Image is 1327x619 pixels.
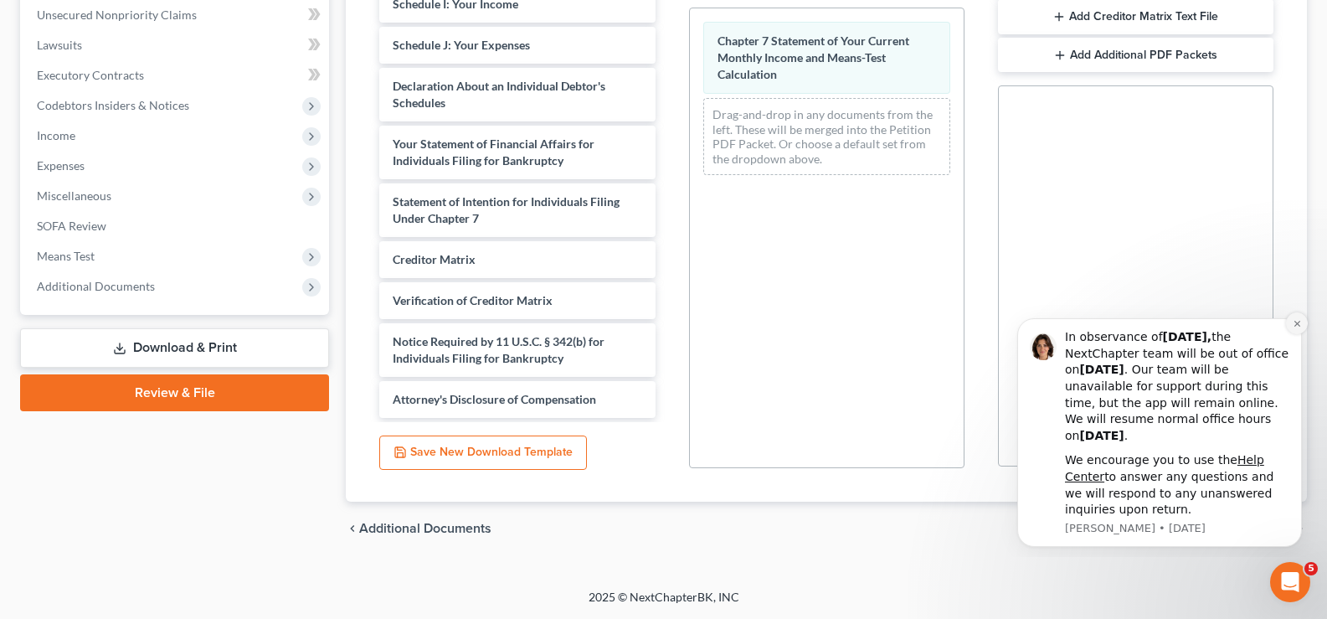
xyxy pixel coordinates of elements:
span: Additional Documents [359,522,491,535]
div: Drag-and-drop in any documents from the left. These will be merged into the Petition PDF Packet. ... [703,98,950,175]
span: Additional Documents [37,279,155,293]
iframe: Intercom notifications message [992,303,1327,557]
span: Statement of Intention for Individuals Filing Under Chapter 7 [393,194,620,225]
a: SOFA Review [23,211,329,241]
a: Lawsuits [23,30,329,60]
span: Lawsuits [37,38,82,52]
i: chevron_left [346,522,359,535]
button: Add Additional PDF Packets [998,38,1273,73]
span: Codebtors Insiders & Notices [37,98,189,112]
span: Verification of Creditor Matrix [393,293,553,307]
span: Creditor Matrix [393,252,476,266]
span: Declaration About an Individual Debtor's Schedules [393,79,605,110]
span: Attorney's Disclosure of Compensation [393,392,596,406]
span: Executory Contracts [37,68,144,82]
iframe: Intercom live chat [1270,562,1310,602]
a: chevron_left Additional Documents [346,522,491,535]
span: Means Test [37,249,95,263]
span: Income [37,128,75,142]
span: Expenses [37,158,85,173]
span: Unsecured Nonpriority Claims [37,8,197,22]
a: Executory Contracts [23,60,329,90]
span: Chapter 7 Statement of Your Current Monthly Income and Means-Test Calculation [718,34,909,81]
span: 5 [1304,562,1318,575]
a: Review & File [20,374,329,411]
button: Save New Download Template [379,436,587,471]
span: Miscellaneous [37,188,111,203]
div: 2025 © NextChapterBK, INC [187,589,1141,619]
span: SOFA Review [37,219,106,233]
span: Your Statement of Financial Affairs for Individuals Filing for Bankruptcy [393,137,594,168]
a: Download & Print [20,328,329,368]
span: Notice Required by 11 U.S.C. § 342(b) for Individuals Filing for Bankruptcy [393,334,604,365]
span: Schedule J: Your Expenses [393,38,530,52]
